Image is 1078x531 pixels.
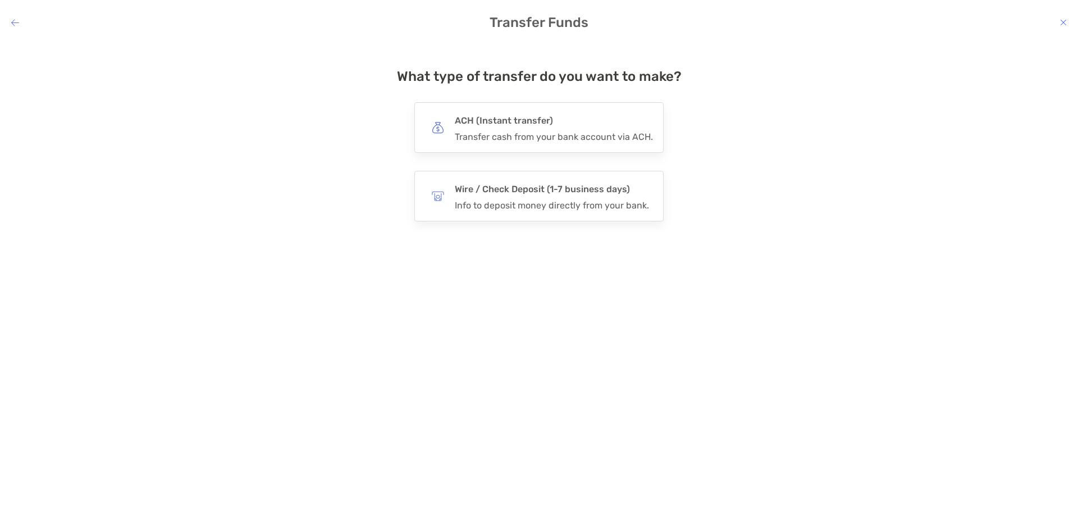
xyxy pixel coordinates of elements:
[432,190,444,202] img: button icon
[397,69,682,84] h4: What type of transfer do you want to make?
[432,121,444,134] img: button icon
[455,181,649,197] h4: Wire / Check Deposit (1-7 business days)
[455,200,649,211] div: Info to deposit money directly from your bank.
[455,113,653,129] h4: ACH (Instant transfer)
[455,131,653,142] div: Transfer cash from your bank account via ACH.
